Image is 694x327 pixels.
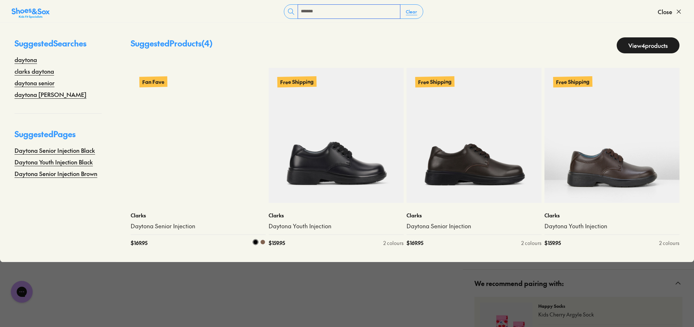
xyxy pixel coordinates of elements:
[131,239,147,247] span: $ 169.95
[544,222,679,230] a: Daytona Youth Injection
[201,38,213,49] span: ( 4 )
[269,222,404,230] a: Daytona Youth Injection
[617,37,679,53] a: View4products
[15,55,37,64] a: daytona
[12,6,50,17] a: Shoes &amp; Sox
[131,222,266,230] a: Daytona Senior Injection
[131,37,213,53] p: Suggested Products
[544,68,679,203] a: Free Shipping
[15,146,95,155] a: Daytona Senior Injection Black
[139,77,168,88] p: Fan Fave
[12,7,50,19] img: SNS_Logo_Responsive.svg
[15,67,54,75] a: clarks daytona
[521,239,542,247] div: 2 colours
[15,90,86,99] a: daytona [PERSON_NAME]
[269,68,404,203] a: Free Shipping
[15,37,102,55] p: Suggested Searches
[15,158,93,166] a: Daytona Youth Injection Black
[538,311,677,318] p: Kids Cherry Argyle Sock
[407,239,423,247] span: $ 169.95
[269,239,285,247] span: $ 159.95
[553,76,592,87] p: Free Shipping
[269,212,404,219] p: Clarks
[544,239,561,247] span: $ 159.95
[658,7,672,16] span: Close
[15,128,102,146] p: Suggested Pages
[544,212,679,219] p: Clarks
[415,76,454,87] p: Free Shipping
[407,212,542,219] p: Clarks
[15,78,54,87] a: daytona senior
[15,169,97,178] a: Daytona Senior Injection Brown
[659,239,679,247] div: 2 colours
[7,278,36,305] iframe: Gorgias live chat messenger
[383,239,404,247] div: 2 colours
[407,222,542,230] a: Daytona Senior Injection
[538,303,677,309] p: Happy Socks
[474,273,564,294] span: We recommend pairing with:
[658,4,682,20] button: Close
[407,68,542,203] a: Free Shipping
[463,270,694,297] button: We recommend pairing with:
[131,68,266,203] a: Fan Fave
[131,212,266,219] p: Clarks
[400,5,423,18] button: Clear
[277,76,317,87] p: Free Shipping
